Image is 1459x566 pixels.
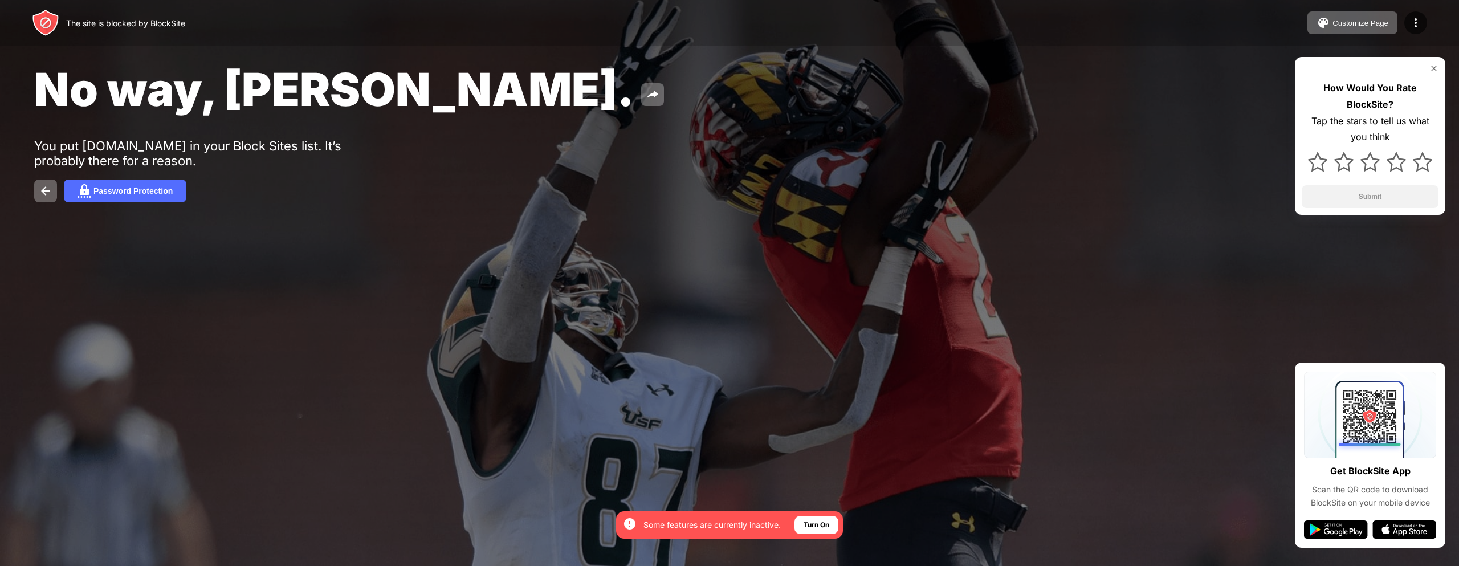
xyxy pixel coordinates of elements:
[1413,152,1432,172] img: star.svg
[1409,16,1423,30] img: menu-icon.svg
[804,519,829,531] div: Turn On
[1360,152,1380,172] img: star.svg
[1302,185,1438,208] button: Submit
[1304,372,1436,458] img: qrcode.svg
[623,517,637,531] img: error-circle-white.svg
[93,186,173,196] div: Password Protection
[32,9,59,36] img: header-logo.svg
[1317,16,1330,30] img: pallet.svg
[1334,152,1354,172] img: star.svg
[34,422,304,553] iframe: Banner
[1330,463,1411,479] div: Get BlockSite App
[646,88,659,101] img: share.svg
[39,184,52,198] img: back.svg
[643,519,781,531] div: Some features are currently inactive.
[1308,152,1327,172] img: star.svg
[1304,520,1368,539] img: google-play.svg
[1387,152,1406,172] img: star.svg
[1429,64,1438,73] img: rate-us-close.svg
[64,180,186,202] button: Password Protection
[1372,520,1436,539] img: app-store.svg
[1304,483,1436,509] div: Scan the QR code to download BlockSite on your mobile device
[34,139,386,168] div: You put [DOMAIN_NAME] in your Block Sites list. It’s probably there for a reason.
[1332,19,1388,27] div: Customize Page
[1302,113,1438,146] div: Tap the stars to tell us what you think
[1302,80,1438,113] div: How Would You Rate BlockSite?
[66,18,185,28] div: The site is blocked by BlockSite
[78,184,91,198] img: password.svg
[34,62,634,117] span: No way, [PERSON_NAME].
[1307,11,1397,34] button: Customize Page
